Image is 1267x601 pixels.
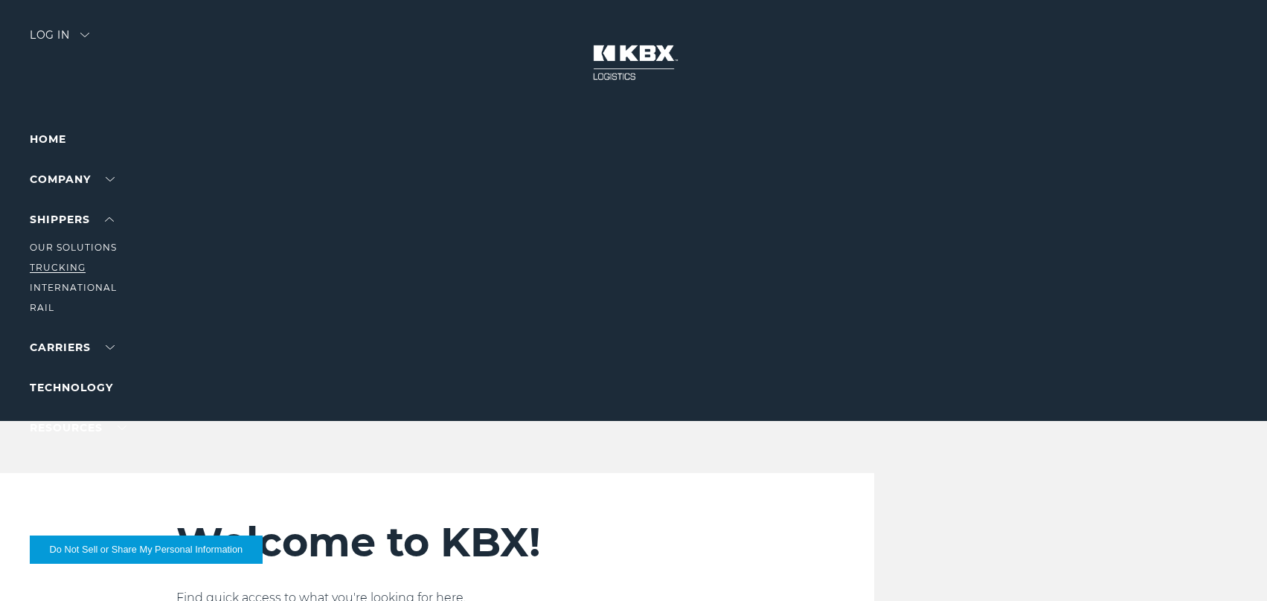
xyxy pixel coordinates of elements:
a: SHIPPERS [30,213,114,226]
img: kbx logo [578,30,690,95]
a: Trucking [30,262,86,273]
div: Log in [30,30,89,51]
button: Do Not Sell or Share My Personal Information [30,536,263,564]
a: Technology [30,381,113,394]
a: International [30,282,117,293]
h2: Welcome to KBX! [176,518,746,567]
a: Company [30,173,115,186]
iframe: Chat Widget [1193,530,1267,601]
a: RAIL [30,302,54,313]
a: Our Solutions [30,242,117,253]
img: arrow [80,33,89,37]
a: Home [30,132,66,146]
a: Carriers [30,341,115,354]
a: RESOURCES [30,421,126,434]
